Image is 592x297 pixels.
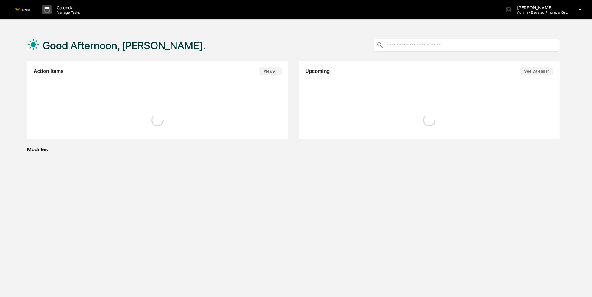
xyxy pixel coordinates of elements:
div: Modules [27,147,560,153]
h2: Upcoming [305,68,330,74]
button: See Calendar [520,67,553,75]
p: [PERSON_NAME] [512,5,570,10]
p: Manage Tasks [52,10,83,15]
p: Calendar [52,5,83,10]
img: logo [15,8,30,11]
button: View All [259,67,282,75]
h2: Action Items [34,68,63,74]
h1: Good Afternoon, [PERSON_NAME]. [43,39,205,52]
p: Admin • Elevated Financial Group [512,10,570,15]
